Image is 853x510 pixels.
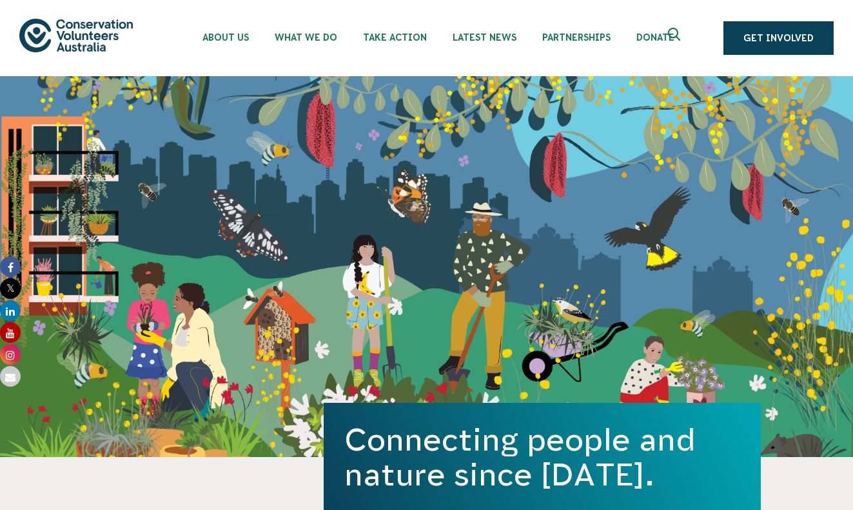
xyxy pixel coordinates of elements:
h1: Connecting people and nature since [DATE]. [344,422,740,492]
button: Expand search box Close search box [660,23,691,54]
span: About Us [202,32,249,43]
img: logo.svg [19,19,133,52]
span: Latest News [453,32,516,43]
span: What We Do [275,32,337,43]
span: Donate [636,32,674,43]
span: Expand search box [668,28,684,48]
a: Get Involved [723,21,834,55]
span: Partnerships [542,32,611,43]
span: Take Action [363,32,427,43]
